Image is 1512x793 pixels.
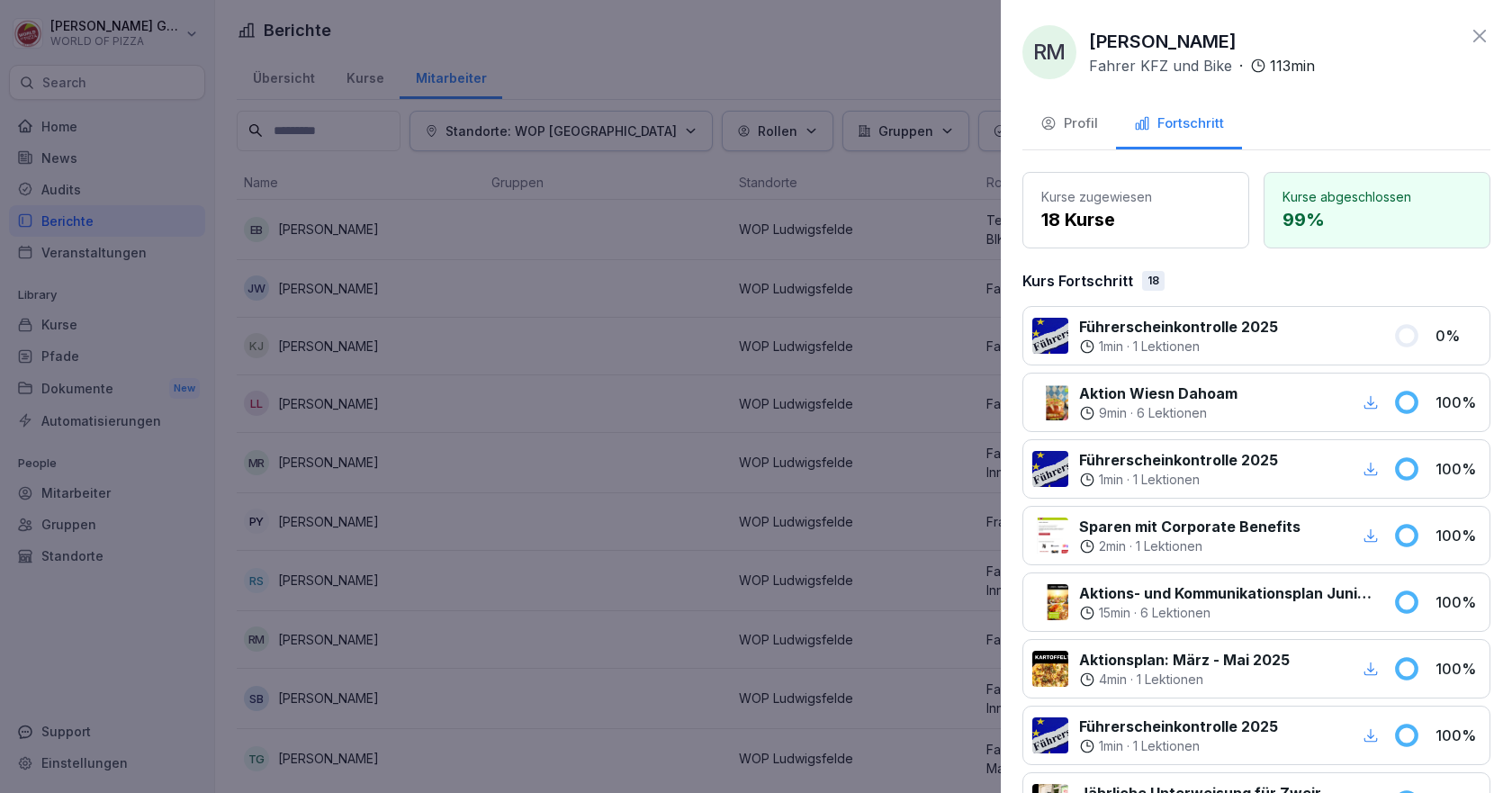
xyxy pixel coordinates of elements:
[1140,604,1210,622] p: 6 Lektionen
[1099,604,1130,622] p: 15 min
[1099,737,1123,755] p: 1 min
[1079,471,1278,489] div: ·
[1041,187,1230,206] p: Kurse zugewiesen
[1282,187,1471,206] p: Kurse abgeschlossen
[1282,206,1471,233] p: 99 %
[1116,101,1242,149] button: Fortschritt
[1435,392,1480,413] p: 100 %
[1079,737,1278,755] div: ·
[1079,516,1300,537] p: Sparen mit Corporate Benefits
[1435,725,1480,746] p: 100 %
[1137,404,1207,422] p: 6 Lektionen
[1133,737,1200,755] p: 1 Lektionen
[1079,671,1290,689] div: ·
[1133,338,1200,356] p: 1 Lektionen
[1099,338,1123,356] p: 1 min
[1270,55,1315,77] p: 113 min
[1133,471,1200,489] p: 1 Lektionen
[1142,271,1165,291] div: 18
[1435,658,1480,680] p: 100 %
[1089,55,1232,77] p: Fahrer KFZ und Bike
[1079,383,1237,404] p: Aktion Wiesn Dahoam
[1079,649,1290,671] p: Aktionsplan: März - Mai 2025
[1079,449,1278,471] p: Führerscheinkontrolle 2025
[1079,404,1237,422] div: ·
[1435,591,1480,613] p: 100 %
[1134,113,1224,134] div: Fortschritt
[1022,25,1076,79] div: RM
[1079,537,1300,555] div: ·
[1022,101,1116,149] button: Profil
[1041,206,1230,233] p: 18 Kurse
[1099,671,1127,689] p: 4 min
[1079,716,1278,737] p: Führerscheinkontrolle 2025
[1099,471,1123,489] p: 1 min
[1435,525,1480,546] p: 100 %
[1079,604,1372,622] div: ·
[1137,671,1203,689] p: 1 Lektionen
[1079,582,1372,604] p: Aktions- und Kommunikationsplan Juni bis August
[1435,325,1480,347] p: 0 %
[1022,270,1133,292] p: Kurs Fortschritt
[1136,537,1202,555] p: 1 Lektionen
[1089,55,1315,77] div: ·
[1435,458,1480,480] p: 100 %
[1089,28,1237,55] p: [PERSON_NAME]
[1099,404,1127,422] p: 9 min
[1040,113,1098,134] div: Profil
[1079,338,1278,356] div: ·
[1079,316,1278,338] p: Führerscheinkontrolle 2025
[1099,537,1126,555] p: 2 min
